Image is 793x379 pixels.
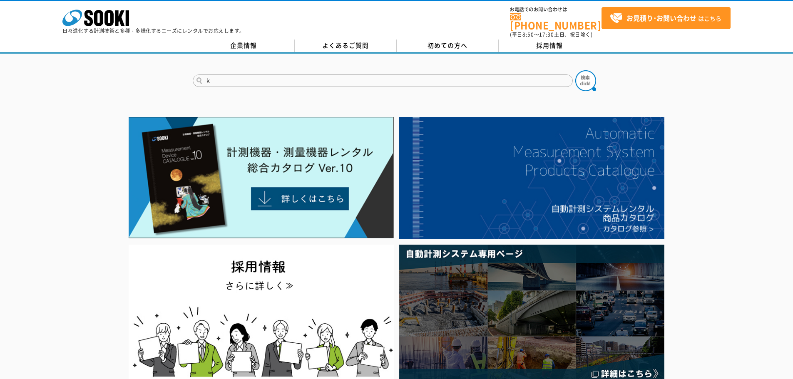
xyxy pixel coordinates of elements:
[626,13,696,23] strong: お見積り･お問い合わせ
[575,70,596,91] img: btn_search.png
[499,40,601,52] a: 採用情報
[510,7,602,12] span: お電話でのお問い合わせは
[193,74,573,87] input: 商品名、型式、NETIS番号を入力してください
[510,31,592,38] span: (平日 ～ 土日、祝日除く)
[295,40,397,52] a: よくあるご質問
[129,117,394,238] img: Catalog Ver10
[397,40,499,52] a: 初めての方へ
[193,40,295,52] a: 企業情報
[399,117,664,239] img: 自動計測システムカタログ
[428,41,467,50] span: 初めての方へ
[602,7,731,29] a: お見積り･お問い合わせはこちら
[610,12,721,25] span: はこちら
[539,31,554,38] span: 17:30
[62,28,245,33] p: 日々進化する計測技術と多種・多様化するニーズにレンタルでお応えします。
[510,13,602,30] a: [PHONE_NUMBER]
[522,31,534,38] span: 8:50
